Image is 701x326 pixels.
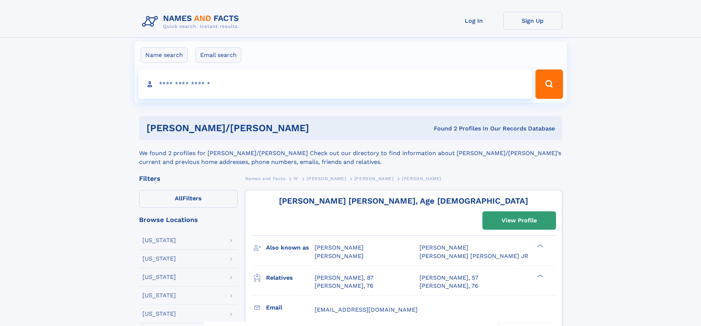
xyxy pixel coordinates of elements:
[139,12,245,32] img: Logo Names and Facts
[535,273,544,278] div: ❯
[266,272,315,284] h3: Relatives
[354,174,394,183] a: [PERSON_NAME]
[195,47,241,63] label: Email search
[139,190,238,208] label: Filters
[142,256,176,262] div: [US_STATE]
[307,176,346,181] span: [PERSON_NAME]
[142,274,176,280] div: [US_STATE]
[445,12,503,30] a: Log In
[315,282,373,290] a: [PERSON_NAME], 76
[141,47,188,63] label: Name search
[139,216,238,223] div: Browse Locations
[307,174,346,183] a: [PERSON_NAME]
[402,176,441,181] span: [PERSON_NAME]
[535,69,563,99] button: Search Button
[294,174,298,183] a: W
[315,252,364,259] span: [PERSON_NAME]
[138,69,532,99] input: search input
[294,176,298,181] span: W
[483,212,556,229] a: View Profile
[315,274,373,282] a: [PERSON_NAME], 87
[315,306,418,313] span: [EMAIL_ADDRESS][DOMAIN_NAME]
[142,293,176,298] div: [US_STATE]
[175,195,183,202] span: All
[419,282,478,290] a: [PERSON_NAME], 76
[142,311,176,317] div: [US_STATE]
[139,175,238,182] div: Filters
[419,252,528,259] span: [PERSON_NAME] [PERSON_NAME] JR
[419,244,468,251] span: [PERSON_NAME]
[419,274,478,282] a: [PERSON_NAME], 57
[371,125,555,133] div: Found 2 Profiles In Our Records Database
[139,140,562,166] div: We found 2 profiles for [PERSON_NAME]/[PERSON_NAME] Check out our directory to find information a...
[354,176,394,181] span: [PERSON_NAME]
[503,12,562,30] a: Sign Up
[146,123,372,133] h1: [PERSON_NAME]/[PERSON_NAME]
[315,244,364,251] span: [PERSON_NAME]
[535,244,544,248] div: ❯
[279,196,528,205] a: [PERSON_NAME] [PERSON_NAME], Age [DEMOGRAPHIC_DATA]
[266,241,315,254] h3: Also known as
[142,237,176,243] div: [US_STATE]
[502,212,537,229] div: View Profile
[245,174,286,183] a: Names and Facts
[266,301,315,314] h3: Email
